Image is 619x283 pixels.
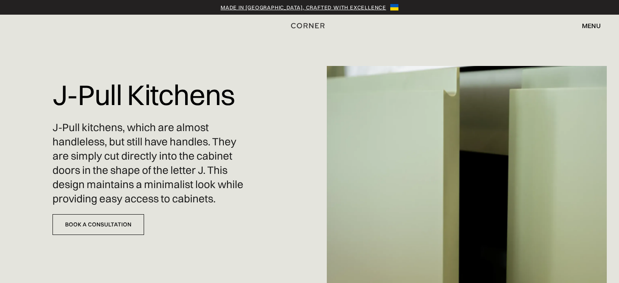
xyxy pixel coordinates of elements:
[221,3,386,11] a: Made in [GEOGRAPHIC_DATA], crafted with excellence
[52,73,235,116] h1: J-Pull Kitchens
[52,214,144,235] a: Book a Consultation
[52,121,252,206] p: J-Pull kitchens, which are almost handleless, but still have handles. They are simply cut directl...
[582,22,601,29] div: menu
[574,19,601,33] div: menu
[288,20,330,31] a: home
